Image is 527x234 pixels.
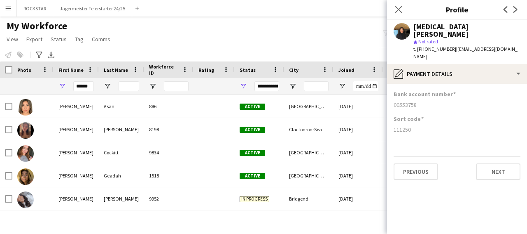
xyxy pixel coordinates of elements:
[46,50,56,60] app-action-btn: Export XLSX
[7,35,18,43] span: View
[240,150,265,156] span: Active
[394,126,520,133] div: 111250
[304,81,329,91] input: City Filter Input
[333,187,383,210] div: [DATE]
[17,145,34,162] img: Yasmin Cockitt
[23,34,46,45] a: Export
[119,81,139,91] input: Last Name Filter Input
[99,187,144,210] div: [PERSON_NAME]
[198,67,214,73] span: Rating
[73,81,94,91] input: First Name Filter Input
[413,46,518,59] span: | [EMAIL_ADDRESS][DOMAIN_NAME]
[338,83,346,90] button: Open Filter Menu
[240,196,269,202] span: In progress
[99,118,144,141] div: [PERSON_NAME]
[54,95,99,118] div: [PERSON_NAME]
[17,99,34,116] img: Yasmin Asan
[149,83,156,90] button: Open Filter Menu
[394,101,520,109] div: 00553758
[7,20,67,32] span: My Workforce
[3,34,21,45] a: View
[26,35,42,43] span: Export
[17,122,34,139] img: Yasmin Cabak
[240,104,265,110] span: Active
[104,67,128,73] span: Last Name
[353,81,378,91] input: Joined Filter Input
[17,67,31,73] span: Photo
[99,210,144,233] div: Mama
[394,163,438,180] button: Previous
[240,173,265,179] span: Active
[418,38,438,45] span: Not rated
[284,141,333,164] div: [GEOGRAPHIC_DATA]
[284,118,333,141] div: Clacton-on-Sea
[383,118,432,141] div: 94 days
[413,46,456,52] span: t. [PHONE_NUMBER]
[58,67,84,73] span: First Name
[289,67,298,73] span: City
[284,95,333,118] div: [GEOGRAPHIC_DATA]
[387,4,527,15] h3: Profile
[17,168,34,185] img: Yasmin Geadah
[394,115,424,123] h3: Sort code
[89,34,114,45] a: Comms
[72,34,87,45] a: Tag
[144,164,194,187] div: 1518
[144,141,194,164] div: 9834
[240,67,256,73] span: Status
[289,83,296,90] button: Open Filter Menu
[387,64,527,84] div: Payment details
[17,191,34,208] img: Yasmin Kurt
[383,164,432,187] div: 1,279 days
[99,164,144,187] div: Geadah
[144,210,194,233] div: 1402
[54,141,99,164] div: [PERSON_NAME]
[47,34,70,45] a: Status
[284,164,333,187] div: [GEOGRAPHIC_DATA]
[383,141,432,164] div: 26 days
[383,95,432,118] div: 1,560 days
[144,95,194,118] div: 886
[54,118,99,141] div: [PERSON_NAME]
[333,210,383,233] div: [DATE]
[54,210,99,233] div: [PERSON_NAME]
[17,0,53,17] button: ROCKSTAR
[58,83,66,90] button: Open Filter Menu
[476,163,520,180] button: Next
[333,141,383,164] div: [DATE]
[284,210,333,233] div: [GEOGRAPHIC_DATA]
[51,35,67,43] span: Status
[99,141,144,164] div: Cockitt
[75,35,84,43] span: Tag
[99,95,144,118] div: Asan
[284,187,333,210] div: Bridgend
[333,164,383,187] div: [DATE]
[54,164,99,187] div: [PERSON_NAME]
[338,67,354,73] span: Joined
[333,95,383,118] div: [DATE]
[104,83,111,90] button: Open Filter Menu
[144,187,194,210] div: 9952
[383,210,432,233] div: 1,255 days
[240,83,247,90] button: Open Filter Menu
[34,50,44,60] app-action-btn: Advanced filters
[53,0,132,17] button: Jägermeister Feierstarter 24/25
[164,81,189,91] input: Workforce ID Filter Input
[144,118,194,141] div: 8198
[149,64,179,76] span: Workforce ID
[333,118,383,141] div: [DATE]
[240,127,265,133] span: Active
[394,90,456,98] h3: Bank account number
[413,23,520,38] div: [MEDICAL_DATA][PERSON_NAME]
[92,35,110,43] span: Comms
[54,187,99,210] div: [PERSON_NAME]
